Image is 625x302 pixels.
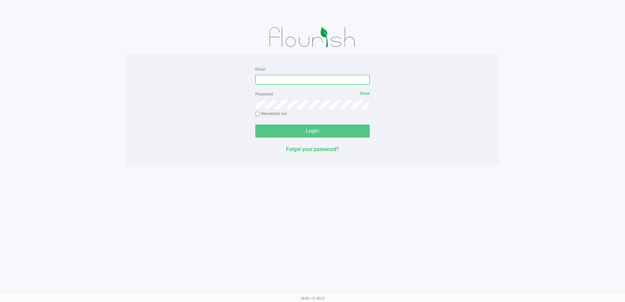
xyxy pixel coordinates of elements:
label: Email [255,66,265,72]
label: Remember me [255,111,287,117]
label: Password [255,91,273,97]
span: Show [360,91,370,96]
span: Web: v1.40.0 [301,296,324,301]
input: Remember me [255,112,260,116]
button: Forgot your password? [286,145,339,153]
